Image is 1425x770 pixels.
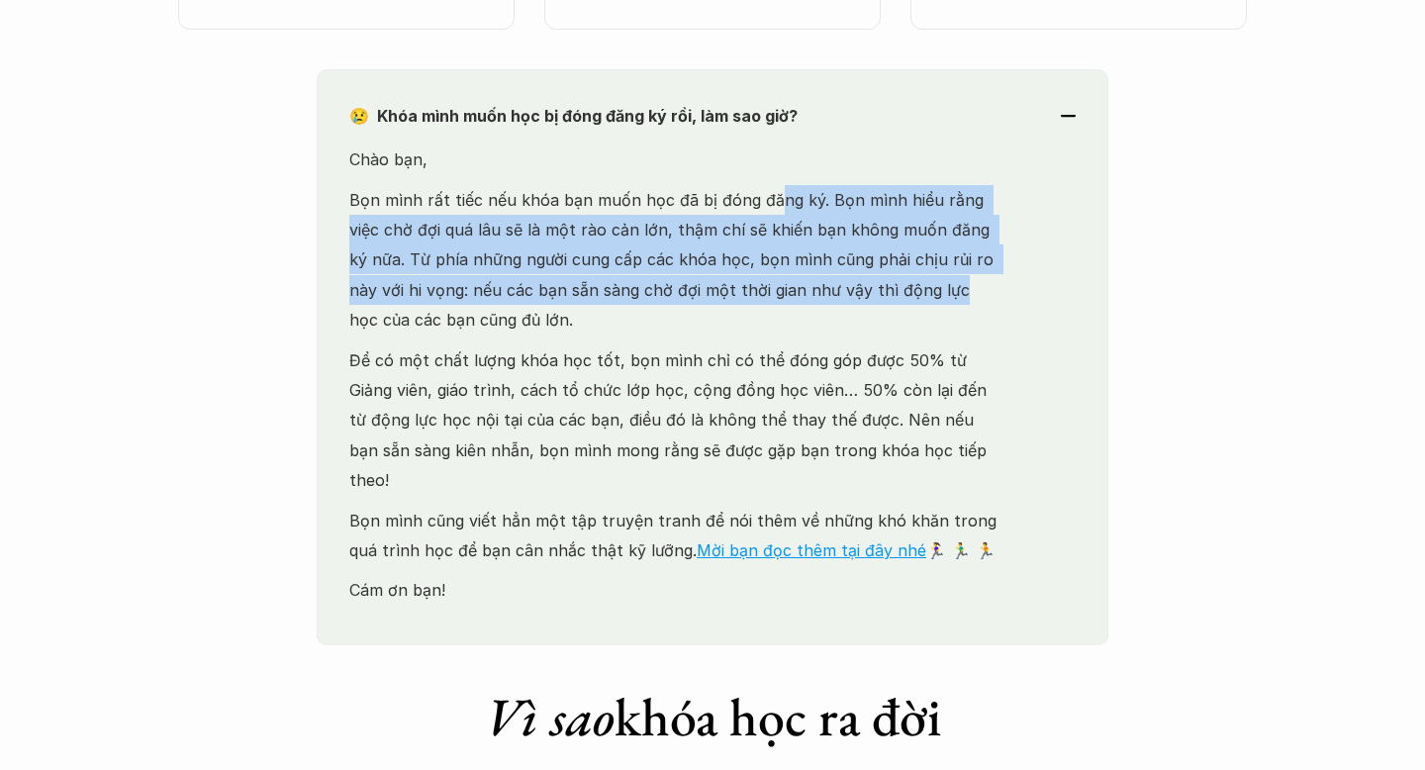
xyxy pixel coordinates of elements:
[349,144,1003,174] p: Chào bạn,
[349,185,1003,336] p: Bọn mình rất tiếc nếu khóa bạn muốn học đã bị đóng đăng ký. Bọn mình hiểu rằng việc chờ đợi quá l...
[349,345,1003,496] p: Để có một chất lượng khóa học tốt, bọn mình chỉ có thể đóng góp được 50% từ Giảng viên, giáo trìn...
[485,682,615,751] em: Vì sao
[349,506,1003,566] p: Bọn mình cũng viết hẳn một tập truyện tranh để nói thêm về những khó khăn trong quá trình học để ...
[349,575,1003,605] p: Cám ơn bạn!
[697,540,926,560] a: Mời bạn đọc thêm tại đây nhé
[349,106,798,126] strong: 😢 Khóa mình muốn học bị đóng đăng ký rồi, làm sao giờ?
[317,685,1108,749] h1: khóa học ra đời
